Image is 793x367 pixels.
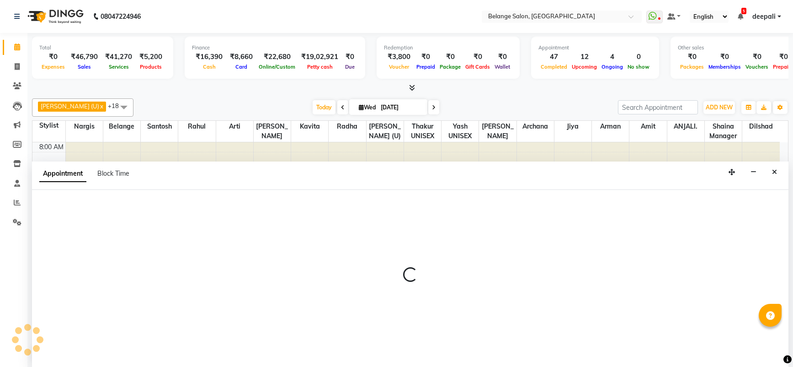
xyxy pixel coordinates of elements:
input: Search Appointment [618,100,698,114]
span: Belange [103,121,140,132]
span: dilshad [742,121,780,132]
div: ₹0 [39,52,67,62]
button: Close [768,165,781,179]
span: Thakur UNISEX [404,121,441,142]
img: logo [23,4,86,29]
span: [PERSON_NAME] [479,121,516,142]
span: Kavita [291,121,328,132]
span: deepali [752,12,776,22]
div: ₹0 [678,52,706,62]
span: Cash [201,64,218,70]
div: ₹19,02,921 [298,52,342,62]
span: [PERSON_NAME] (U) [367,121,404,142]
span: Yash UNISEX [442,121,479,142]
span: Prepaid [414,64,437,70]
span: Vouchers [743,64,771,70]
span: Wed [357,104,378,111]
button: ADD NEW [703,101,735,114]
b: 08047224946 [101,4,141,29]
div: 0 [625,52,652,62]
span: Gift Cards [463,64,492,70]
span: Products [138,64,164,70]
div: ₹3,800 [384,52,414,62]
div: 47 [538,52,569,62]
div: ₹5,200 [136,52,166,62]
span: 5 [741,8,746,14]
span: Block Time [97,169,129,178]
span: +18 [108,102,126,109]
div: ₹16,390 [192,52,226,62]
div: ₹0 [743,52,771,62]
span: Archana [517,121,554,132]
span: Memberships [706,64,743,70]
span: ANJALI. [667,121,704,132]
div: 8:00 AM [37,142,65,152]
span: Radha [329,121,366,132]
span: Shaina manager [705,121,742,142]
span: Package [437,64,463,70]
div: ₹0 [414,52,437,62]
span: Petty cash [305,64,335,70]
div: ₹8,660 [226,52,256,62]
span: Packages [678,64,706,70]
div: Stylist [32,121,65,130]
div: ₹22,680 [256,52,298,62]
span: Amit [629,121,666,132]
div: 4 [599,52,625,62]
div: Finance [192,44,358,52]
div: ₹0 [437,52,463,62]
span: Wallet [492,64,512,70]
span: Rahul [178,121,215,132]
div: Redemption [384,44,512,52]
span: Expenses [39,64,67,70]
span: Arti [216,121,253,132]
div: ₹0 [706,52,743,62]
a: 5 [738,12,743,21]
span: Completed [538,64,569,70]
span: Sales [75,64,93,70]
div: ₹0 [342,52,358,62]
div: ₹46,790 [67,52,101,62]
iframe: chat widget [755,330,784,358]
div: Appointment [538,44,652,52]
a: x [99,103,103,110]
div: 12 [569,52,599,62]
span: Upcoming [569,64,599,70]
span: Ongoing [599,64,625,70]
span: Arman [592,121,629,132]
span: Due [343,64,357,70]
span: [PERSON_NAME] [254,121,291,142]
input: 2025-09-03 [378,101,424,114]
div: ₹41,270 [101,52,136,62]
span: Appointment [39,166,86,182]
span: Santosh [141,121,178,132]
span: [PERSON_NAME] (U) [41,103,99,110]
div: ₹0 [492,52,512,62]
span: No show [625,64,652,70]
span: Card [233,64,250,70]
span: Services [106,64,131,70]
span: Today [313,100,335,114]
span: Voucher [387,64,411,70]
span: Nargis [66,121,103,132]
span: Jiya [554,121,591,132]
span: ADD NEW [706,104,733,111]
div: Total [39,44,166,52]
span: Online/Custom [256,64,298,70]
div: ₹0 [463,52,492,62]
